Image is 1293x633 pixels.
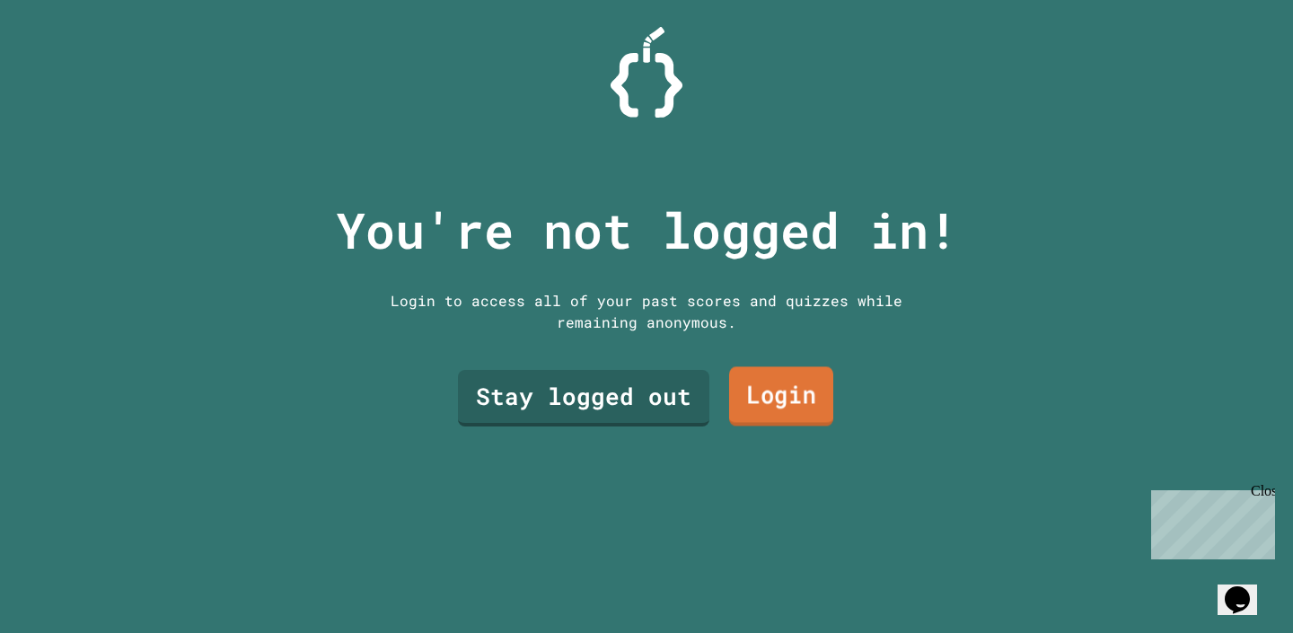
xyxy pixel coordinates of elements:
[336,193,958,268] p: You're not logged in!
[7,7,124,114] div: Chat with us now!Close
[1144,483,1275,559] iframe: chat widget
[1218,561,1275,615] iframe: chat widget
[729,367,833,426] a: Login
[458,370,709,426] a: Stay logged out
[611,27,682,118] img: Logo.svg
[377,290,916,333] div: Login to access all of your past scores and quizzes while remaining anonymous.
